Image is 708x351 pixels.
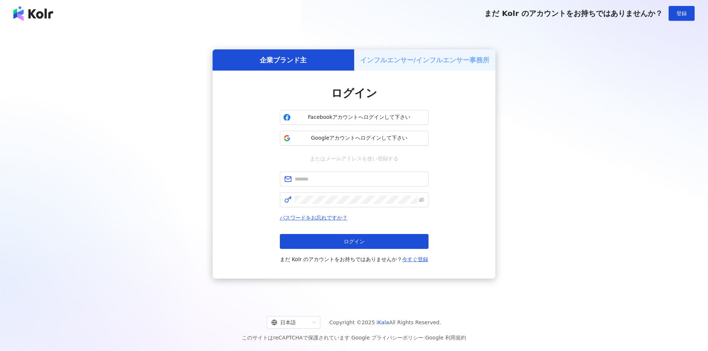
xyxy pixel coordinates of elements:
span: まだ Kolr のアカウントをお持ちではありませんか？ [280,255,429,264]
a: 今すぐ登録 [402,256,428,262]
span: ログイン [344,238,365,244]
button: Googleアカウントへログインして下さい [280,131,429,146]
span: ログイン [331,87,377,100]
button: 登録 [669,6,695,21]
h5: インフルエンサー/インフルエンサー事務所 [360,55,490,65]
a: Google 利用規約 [425,335,466,341]
img: logo [13,6,53,21]
a: Google プライバシーポリシー [351,335,423,341]
h5: 企業ブランド主 [260,55,307,65]
span: Facebookアカウントへログインして下さい [294,114,425,121]
span: 登録 [676,10,687,16]
span: eye-invisible [419,197,424,202]
span: Googleアカウントへログインして下さい [294,134,425,142]
a: パスワードをお忘れですか？ [280,215,347,221]
span: またはメールアドレスを使い登録する [305,155,404,163]
span: Copyright © 2025 All Rights Reserved. [329,318,441,327]
button: ログイン [280,234,429,249]
div: 日本語 [271,316,309,328]
button: Facebookアカウントへログインして下さい [280,110,429,125]
a: iKala [376,319,389,325]
span: このサイトはreCAPTCHAで保護されています [242,333,466,342]
span: | [350,335,352,341]
span: | [423,335,425,341]
span: まだ Kolr のアカウントをお持ちではありませんか？ [484,9,663,18]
